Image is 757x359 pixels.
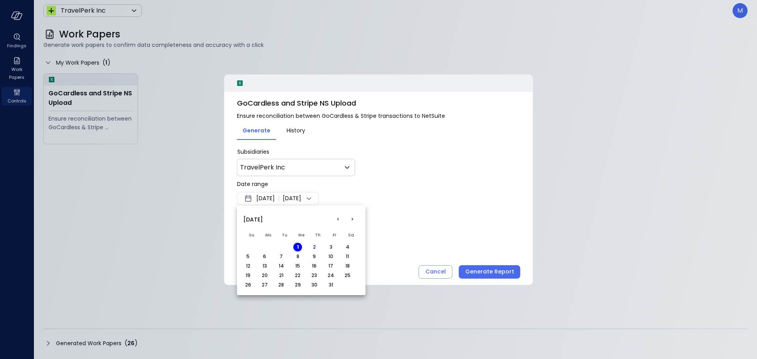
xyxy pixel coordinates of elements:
[310,281,319,289] button: Thursday, October 30th, 2025
[276,228,293,242] th: Tuesday
[260,281,269,289] button: Monday, October 27th, 2025
[244,252,252,261] button: Sunday, October 5th, 2025
[343,243,352,251] button: Saturday, October 4th, 2025
[343,262,352,270] button: Saturday, October 18th, 2025
[243,228,260,242] th: Sunday
[277,252,285,261] button: Tuesday, October 7th, 2025
[244,281,252,289] button: Sunday, October 26th, 2025
[326,262,335,270] button: Friday, October 17th, 2025
[326,243,335,251] button: Friday, October 3rd, 2025
[293,271,302,280] button: Wednesday, October 22nd, 2025
[244,271,252,280] button: Sunday, October 19th, 2025
[326,281,335,289] button: Friday, October 31st, 2025
[331,212,345,227] button: Go to the Previous Month
[243,228,359,290] table: October 2025
[310,262,319,270] button: Thursday, October 16th, 2025
[260,271,269,280] button: Monday, October 20th, 2025
[293,281,302,289] button: Wednesday, October 29th, 2025
[243,215,263,224] span: [DATE]
[310,228,326,242] th: Thursday
[326,271,335,280] button: Friday, October 24th, 2025
[260,228,276,242] th: Monday
[277,271,285,280] button: Tuesday, October 21st, 2025
[326,252,335,261] button: Friday, October 10th, 2025
[293,243,302,251] button: Wednesday, October 1st, 2025, selected
[310,243,319,251] button: Today, Thursday, October 2nd, 2025
[310,252,319,261] button: Thursday, October 9th, 2025
[293,228,310,242] th: Wednesday
[343,252,352,261] button: Saturday, October 11th, 2025
[293,252,302,261] button: Wednesday, October 8th, 2025
[343,271,352,280] button: Saturday, October 25th, 2025
[345,212,359,227] button: Go to the Next Month
[260,252,269,261] button: Monday, October 6th, 2025
[326,228,343,242] th: Friday
[244,262,252,270] button: Sunday, October 12th, 2025
[343,228,359,242] th: Saturday
[277,281,285,289] button: Tuesday, October 28th, 2025
[293,262,302,270] button: Wednesday, October 15th, 2025
[260,262,269,270] button: Monday, October 13th, 2025
[277,262,285,270] button: Tuesday, October 14th, 2025
[310,271,319,280] button: Thursday, October 23rd, 2025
